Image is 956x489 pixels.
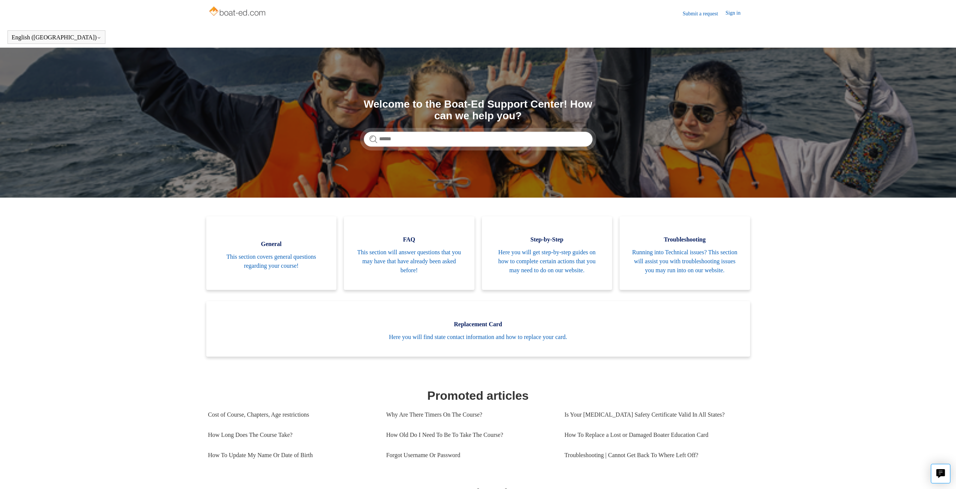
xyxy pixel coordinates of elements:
[631,235,739,244] span: Troubleshooting
[218,252,326,270] span: This section covers general questions regarding your course!
[683,10,725,18] a: Submit a request
[208,4,268,19] img: Boat-Ed Help Center home page
[564,405,743,425] a: Is Your [MEDICAL_DATA] Safety Certificate Valid In All States?
[364,132,593,147] input: Search
[386,445,553,465] a: Forgot Username Or Password
[725,9,748,18] a: Sign in
[355,248,463,275] span: This section will answer questions that you may have that have already been asked before!
[364,99,593,122] h1: Welcome to the Boat-Ed Support Center! How can we help you?
[620,216,750,290] a: Troubleshooting Running into Technical issues? This section will assist you with troubleshooting ...
[218,240,326,249] span: General
[355,235,463,244] span: FAQ
[208,405,375,425] a: Cost of Course, Chapters, Age restrictions
[208,445,375,465] a: How To Update My Name Or Date of Birth
[482,216,612,290] a: Step-by-Step Here you will get step-by-step guides on how to complete certain actions that you ma...
[564,445,743,465] a: Troubleshooting | Cannot Get Back To Where Left Off?
[208,387,748,405] h1: Promoted articles
[206,301,750,357] a: Replacement Card Here you will find state contact information and how to replace your card.
[386,405,553,425] a: Why Are There Timers On The Course?
[344,216,474,290] a: FAQ This section will answer questions that you may have that have already been asked before!
[493,248,601,275] span: Here you will get step-by-step guides on how to complete certain actions that you may need to do ...
[218,320,739,329] span: Replacement Card
[208,425,375,445] a: How Long Does The Course Take?
[386,425,553,445] a: How Old Do I Need To Be To Take The Course?
[218,333,739,342] span: Here you will find state contact information and how to replace your card.
[931,464,950,483] button: Live chat
[206,216,337,290] a: General This section covers general questions regarding your course!
[631,248,739,275] span: Running into Technical issues? This section will assist you with troubleshooting issues you may r...
[493,235,601,244] span: Step-by-Step
[564,425,743,445] a: How To Replace a Lost or Damaged Boater Education Card
[12,34,101,41] button: English ([GEOGRAPHIC_DATA])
